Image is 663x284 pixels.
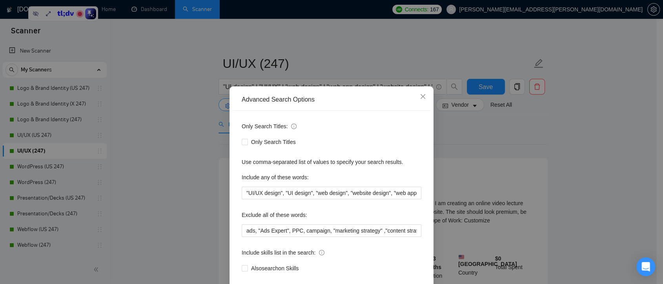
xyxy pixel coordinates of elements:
span: Also search on Skills [248,264,302,273]
span: close [420,93,426,100]
span: Only Search Titles [248,138,299,146]
label: Exclude all of these words: [242,209,307,221]
span: Only Search Titles: [242,122,297,131]
span: Include skills list in the search: [242,248,324,257]
span: info-circle [319,250,324,255]
label: Include any of these words: [242,171,308,184]
div: Open Intercom Messenger [636,257,655,276]
div: Use comma-separated list of values to specify your search results. [242,158,421,166]
button: Close [412,86,433,107]
span: info-circle [291,124,297,129]
div: Advanced Search Options [242,95,421,104]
